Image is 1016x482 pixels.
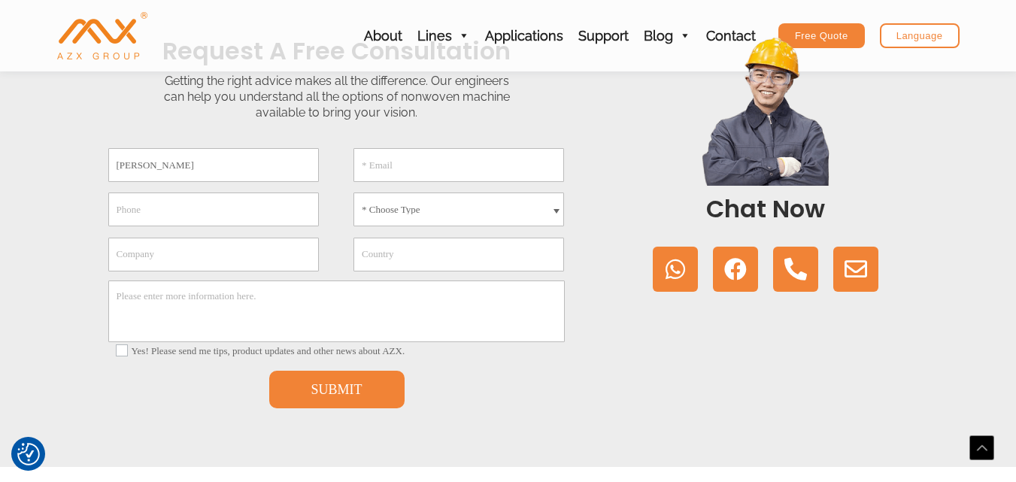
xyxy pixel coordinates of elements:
h2: Chat Now [602,193,930,225]
select: * Choose Type [353,192,564,226]
input: Phone [108,192,319,226]
a: Free Quote [778,23,865,48]
input: * Email [353,148,564,182]
button: Consent Preferences [17,443,40,465]
img: Revisit consent button [17,443,40,465]
button: SUBMIT [269,371,405,408]
a: AZX Nonwoven Machine [57,28,147,42]
a: Language [880,23,960,48]
div: Getting the right advice makes all the difference. Our engineers can help you understand all the ... [87,74,587,120]
input: Company [108,238,319,271]
input: Country [353,238,564,271]
img: contact us [690,35,841,186]
input: * Name [108,148,319,182]
input: Yes! Please send me tips, product updates and other news about AZX. [116,344,128,356]
textarea: Please enter more information here. [108,280,565,342]
label: Yes! Please send me tips, product updates and other news about AZX. [116,345,558,357]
